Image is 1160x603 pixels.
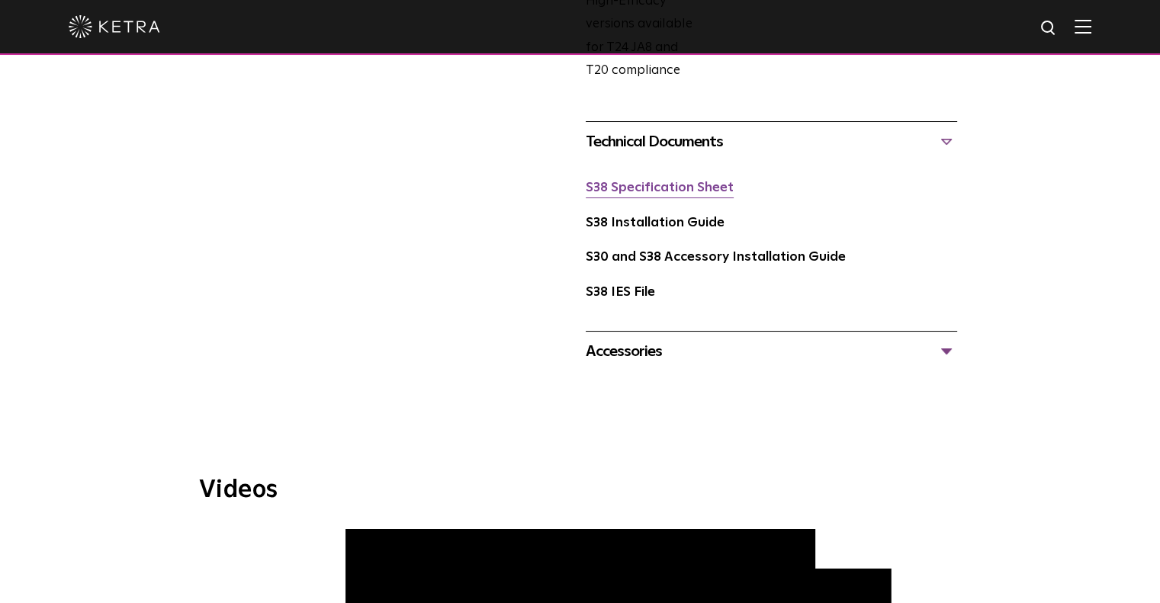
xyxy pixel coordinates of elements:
[586,130,957,154] div: Technical Documents
[586,339,957,364] div: Accessories
[1040,19,1059,38] img: search icon
[69,15,160,38] img: ketra-logo-2019-white
[586,286,655,299] a: S38 IES File
[1075,19,1091,34] img: Hamburger%20Nav.svg
[586,251,846,264] a: S30 and S38 Accessory Installation Guide
[199,478,962,502] h3: Videos
[586,181,734,194] a: S38 Specification Sheet
[586,217,725,229] a: S38 Installation Guide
